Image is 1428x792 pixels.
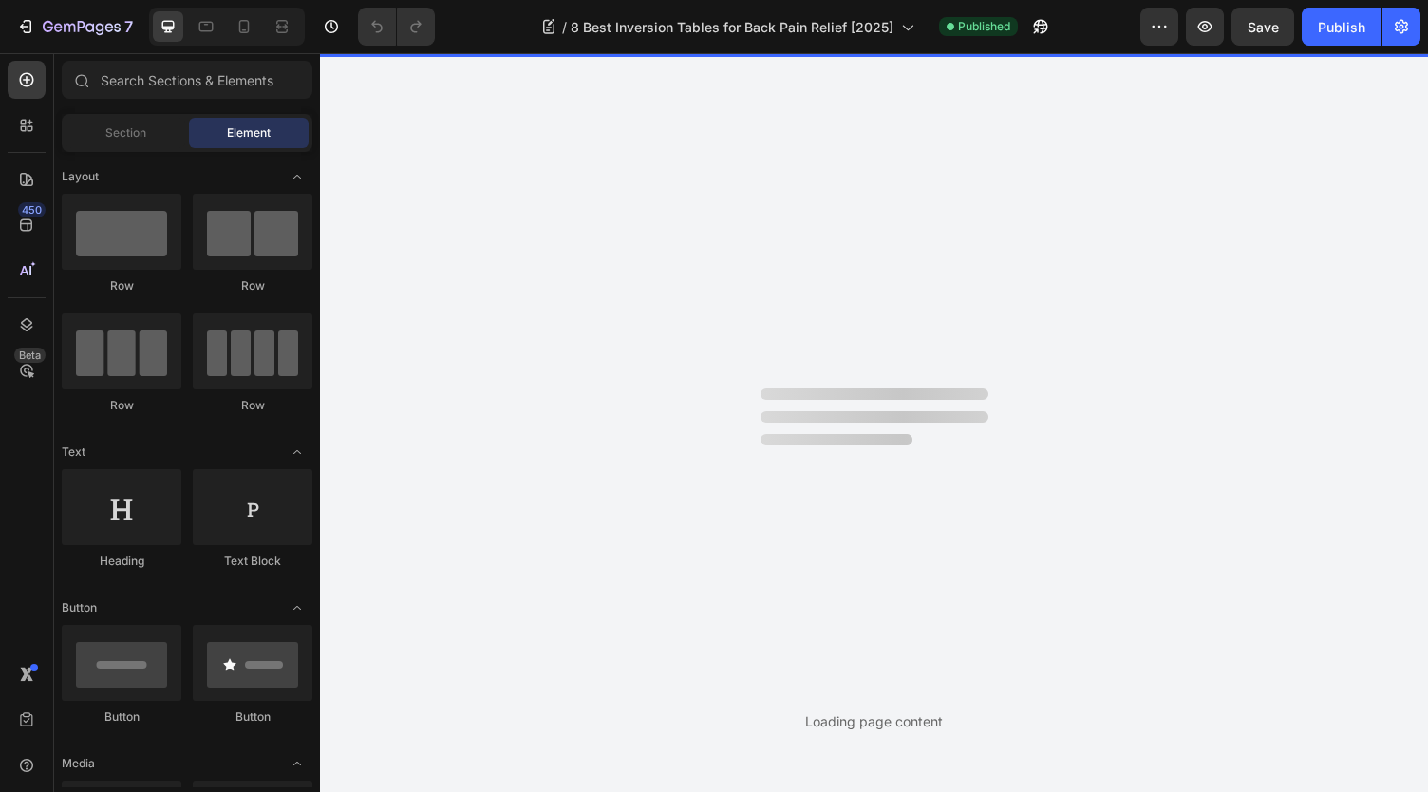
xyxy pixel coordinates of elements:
[193,277,312,294] div: Row
[282,593,312,623] span: Toggle open
[8,8,141,46] button: 7
[62,599,97,616] span: Button
[18,202,46,217] div: 450
[124,15,133,38] p: 7
[62,443,85,461] span: Text
[1318,17,1365,37] div: Publish
[282,161,312,192] span: Toggle open
[193,708,312,726] div: Button
[62,277,181,294] div: Row
[358,8,435,46] div: Undo/Redo
[193,397,312,414] div: Row
[282,437,312,467] span: Toggle open
[62,168,99,185] span: Layout
[1302,8,1381,46] button: Publish
[105,124,146,141] span: Section
[958,18,1010,35] span: Published
[805,711,943,731] div: Loading page content
[62,755,95,772] span: Media
[227,124,271,141] span: Element
[282,748,312,779] span: Toggle open
[1231,8,1294,46] button: Save
[193,553,312,570] div: Text Block
[62,61,312,99] input: Search Sections & Elements
[62,553,181,570] div: Heading
[562,17,567,37] span: /
[1248,19,1279,35] span: Save
[62,708,181,726] div: Button
[14,348,46,363] div: Beta
[571,17,893,37] span: 8 Best Inversion Tables for Back Pain Relief [2025]
[62,397,181,414] div: Row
